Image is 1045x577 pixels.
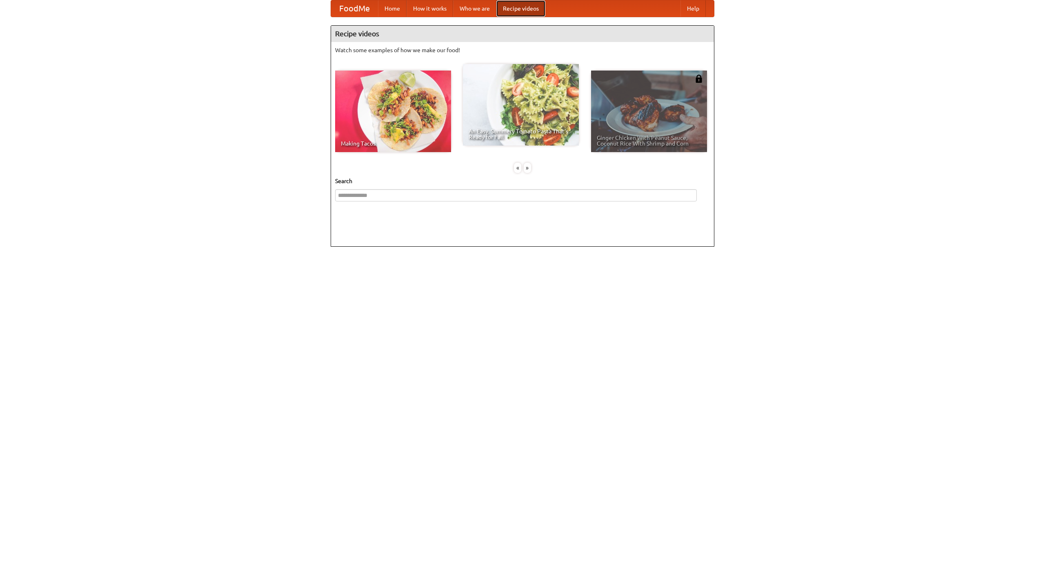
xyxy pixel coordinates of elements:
div: » [524,163,531,173]
a: FoodMe [331,0,378,17]
div: « [514,163,521,173]
a: Who we are [453,0,496,17]
a: Making Tacos [335,71,451,152]
span: Making Tacos [341,141,445,146]
img: 483408.png [695,75,703,83]
a: Recipe videos [496,0,545,17]
p: Watch some examples of how we make our food! [335,46,710,54]
h5: Search [335,177,710,185]
a: Home [378,0,407,17]
h4: Recipe videos [331,26,714,42]
span: An Easy, Summery Tomato Pasta That's Ready for Fall [469,128,573,140]
a: An Easy, Summery Tomato Pasta That's Ready for Fall [463,64,579,146]
a: How it works [407,0,453,17]
a: Help [680,0,706,17]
